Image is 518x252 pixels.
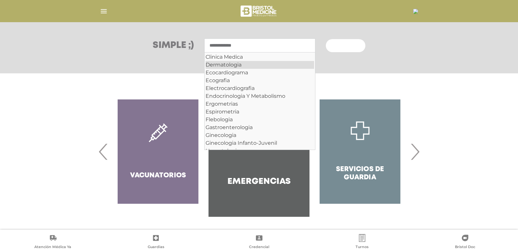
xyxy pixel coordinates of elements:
[334,44,353,48] span: Buscar
[100,7,108,15] img: Cober_menu-lines-white.svg
[206,92,314,100] div: Endocrinologia Y Metabolismo
[249,245,269,250] span: Credencial
[206,77,314,84] div: Ecografia
[414,234,517,251] a: Bristol Doc
[153,41,194,50] h3: Simple ;)
[206,124,314,131] div: Gastroenterologia
[1,234,104,251] a: Atención Médica Ya
[413,9,418,14] img: 22672
[240,3,278,19] img: bristol-medicine-blanco.png
[104,234,207,251] a: Guardias
[206,69,314,77] div: Ecocardiograma
[206,116,314,124] div: Flebologia
[97,134,110,169] span: Previous
[206,139,314,147] div: Ginecologia Infanto-Juvenil
[206,61,314,69] div: Dermatologia
[34,245,71,250] span: Atención Médica Ya
[206,131,314,139] div: Ginecologia
[208,234,310,251] a: Credencial
[206,84,314,92] div: Electrocardiografia
[409,134,421,169] span: Next
[206,53,314,61] div: Clinica Medica
[356,245,369,250] span: Turnos
[148,245,164,250] span: Guardias
[206,108,314,116] div: Espirometria
[227,177,291,187] h4: Emergencias
[209,86,309,217] a: Emergencias
[326,39,365,52] button: Buscar
[206,100,314,108] div: Ergometrias
[455,245,475,250] span: Bristol Doc
[310,234,413,251] a: Turnos
[206,147,314,155] div: Hematologia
